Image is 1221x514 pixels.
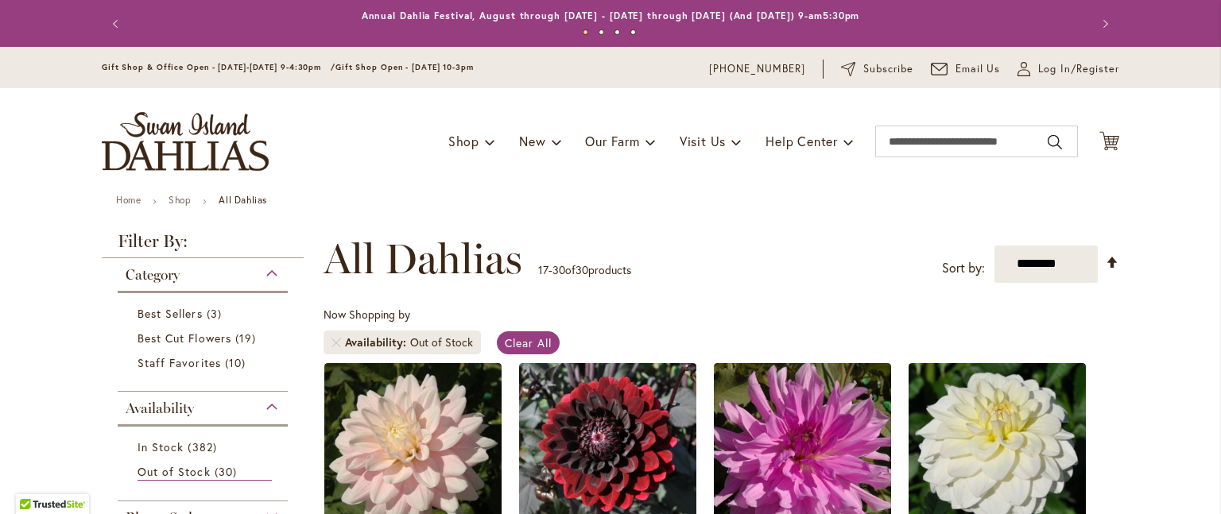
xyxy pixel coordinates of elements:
[1017,61,1119,77] a: Log In/Register
[630,29,636,35] button: 4 of 4
[599,29,604,35] button: 2 of 4
[576,262,588,277] span: 30
[841,61,913,77] a: Subscribe
[235,330,260,346] span: 19
[1087,8,1119,40] button: Next
[709,61,805,77] a: [PHONE_NUMBER]
[102,62,335,72] span: Gift Shop & Office Open - [DATE]-[DATE] 9-4:30pm /
[538,262,548,277] span: 17
[538,257,631,283] p: - of products
[126,400,194,417] span: Availability
[931,61,1001,77] a: Email Us
[331,338,341,347] a: Remove Availability Out of Stock
[1038,61,1119,77] span: Log In/Register
[335,62,474,72] span: Gift Shop Open - [DATE] 10-3pm
[126,266,180,284] span: Category
[138,305,272,322] a: Best Sellers
[585,133,639,149] span: Our Farm
[955,61,1001,77] span: Email Us
[138,354,272,371] a: Staff Favorites
[138,330,272,346] a: Best Cut Flowers
[138,355,221,370] span: Staff Favorites
[215,463,241,480] span: 30
[116,194,141,206] a: Home
[102,8,134,40] button: Previous
[324,307,410,322] span: Now Shopping by
[225,354,250,371] span: 10
[188,439,220,455] span: 382
[505,335,552,350] span: Clear All
[169,194,191,206] a: Shop
[138,439,272,455] a: In Stock 382
[102,112,269,171] a: store logo
[497,331,560,354] a: Clear All
[345,334,410,350] span: Availability
[138,464,211,479] span: Out of Stock
[138,330,231,346] span: Best Cut Flowers
[519,133,545,149] span: New
[138,439,184,454] span: In Stock
[766,133,838,149] span: Help Center
[583,29,588,35] button: 1 of 4
[680,133,726,149] span: Visit Us
[102,233,304,258] strong: Filter By:
[362,10,860,21] a: Annual Dahlia Festival, August through [DATE] - [DATE] through [DATE] (And [DATE]) 9-am5:30pm
[942,253,985,283] label: Sort by:
[138,463,272,481] a: Out of Stock 30
[448,133,479,149] span: Shop
[863,61,913,77] span: Subscribe
[324,235,522,283] span: All Dahlias
[614,29,620,35] button: 3 of 4
[219,194,267,206] strong: All Dahlias
[138,306,203,321] span: Best Sellers
[207,305,226,322] span: 3
[552,262,565,277] span: 30
[410,334,473,350] div: Out of Stock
